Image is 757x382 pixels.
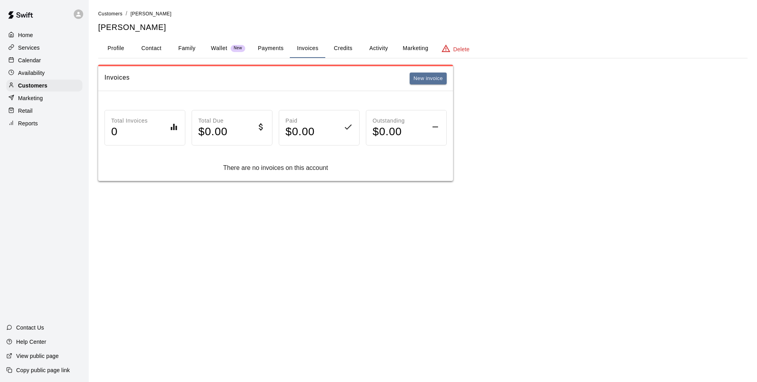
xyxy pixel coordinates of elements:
[126,9,127,18] li: /
[131,11,172,17] span: [PERSON_NAME]
[6,29,82,41] a: Home
[98,11,123,17] span: Customers
[453,45,470,53] p: Delete
[111,117,148,125] p: Total Invoices
[396,39,434,58] button: Marketing
[285,125,315,139] h4: $ 0.00
[98,10,123,17] a: Customers
[361,39,396,58] button: Activity
[6,105,82,117] a: Retail
[285,117,315,125] p: Paid
[98,9,748,18] nav: breadcrumb
[325,39,361,58] button: Credits
[6,54,82,66] a: Calendar
[6,80,82,91] a: Customers
[211,44,227,52] p: Wallet
[18,31,33,39] p: Home
[18,107,33,115] p: Retail
[252,39,290,58] button: Payments
[198,117,227,125] p: Total Due
[16,338,46,346] p: Help Center
[410,73,447,85] button: New invoice
[18,82,47,89] p: Customers
[134,39,169,58] button: Contact
[198,125,227,139] h4: $ 0.00
[18,69,45,77] p: Availability
[373,125,405,139] h4: $ 0.00
[169,39,205,58] button: Family
[104,164,447,171] div: There are no invoices on this account
[16,366,70,374] p: Copy public page link
[231,46,245,51] span: New
[18,56,41,64] p: Calendar
[373,117,405,125] p: Outstanding
[16,324,44,332] p: Contact Us
[104,73,130,85] h6: Invoices
[98,39,134,58] button: Profile
[6,117,82,129] a: Reports
[98,39,748,58] div: basic tabs example
[18,44,40,52] p: Services
[290,39,325,58] button: Invoices
[6,92,82,104] a: Marketing
[98,22,748,33] h5: [PERSON_NAME]
[6,42,82,54] a: Services
[18,119,38,127] p: Reports
[16,352,59,360] p: View public page
[6,67,82,79] a: Availability
[111,125,148,139] h4: 0
[18,94,43,102] p: Marketing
